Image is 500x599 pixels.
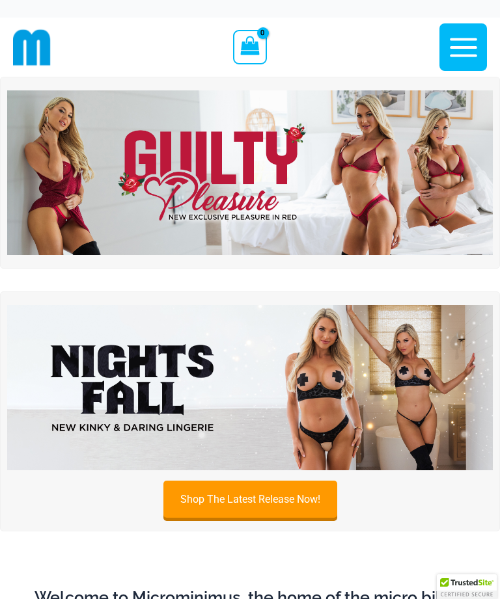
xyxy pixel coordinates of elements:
[7,305,493,470] img: Night's Fall Silver Leopard Pack
[437,574,497,599] div: TrustedSite Certified
[163,481,337,518] a: Shop The Latest Release Now!
[7,90,493,256] img: Guilty Pleasures Red Lingerie
[13,29,51,66] img: cropped mm emblem
[233,30,266,64] a: View Shopping Cart, empty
